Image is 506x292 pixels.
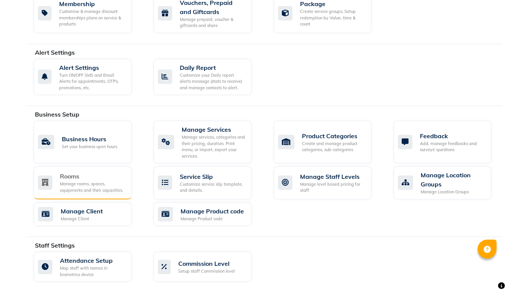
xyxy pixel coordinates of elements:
[154,252,262,282] a: Commission LevelSetup staff Commission level
[61,216,103,222] div: Manage Client
[180,72,245,91] div: Customize your Daily report alerts message (stats to receive) and manage contacts to alert.
[420,140,486,153] div: Add, manage feedbacks and surveys' questions
[180,16,245,29] div: Manage prepaid, voucher & giftcards and share
[394,121,502,163] a: FeedbackAdd, manage feedbacks and surveys' questions
[60,181,126,193] div: Manage rooms, spaces, equipments and their capacities.
[180,63,245,72] div: Daily Report
[181,207,244,216] div: Manage Product code
[34,121,142,163] a: Business HoursSet your business open hours
[274,166,382,199] a: Manage Staff LevelsManage level based pricing for staff
[60,265,126,278] div: Map staff with names in biometrics device
[154,121,262,163] a: Manage ServicesManage services, categories and their pricing, duration. Print menu, or import, ex...
[180,172,245,181] div: Service Slip
[154,166,262,199] a: Service SlipCustomize service slip template, and details.
[394,166,502,199] a: Manage Location GroupsManage Location Groups
[302,131,366,140] div: Product Categories
[60,172,126,181] div: Rooms
[154,202,262,226] a: Manage Product codeManage Product code
[154,59,262,95] a: Daily ReportCustomize your Daily report alerts message (stats to receive) and manage contacts to ...
[34,166,142,199] a: RoomsManage rooms, spaces, equipments and their capacities.
[300,181,366,194] div: Manage level based pricing for staff
[181,216,244,222] div: Manage Product code
[420,131,486,140] div: Feedback
[60,256,126,265] div: Attendance Setup
[182,125,245,134] div: Manage Services
[178,259,235,268] div: Commission Level
[421,170,486,189] div: Manage Location Groups
[59,63,126,72] div: Alert Settings
[62,144,117,150] div: Set your business open hours
[34,59,142,95] a: Alert SettingsTurn ON/OFF SMS and Email Alerts for appointments, OTPs, promotions, etc.
[302,140,366,153] div: Create and manage product categories, sub-categories
[300,172,366,181] div: Manage Staff Levels
[34,252,142,282] a: Attendance SetupMap staff with names in biometrics device
[59,8,126,27] div: Customise & manage discount memberships plans on service & products
[34,202,142,226] a: Manage ClientManage Client
[178,268,235,275] div: Setup staff Commission level
[61,207,103,216] div: Manage Client
[300,8,366,27] div: Create service groups, Setup redemption by Value, time & count
[274,121,382,163] a: Product CategoriesCreate and manage product categories, sub-categories
[62,134,117,144] div: Business Hours
[59,72,126,91] div: Turn ON/OFF SMS and Email Alerts for appointments, OTPs, promotions, etc.
[180,181,245,194] div: Customize service slip template, and details.
[421,189,486,195] div: Manage Location Groups
[182,134,245,159] div: Manage services, categories and their pricing, duration. Print menu, or import, export your servi...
